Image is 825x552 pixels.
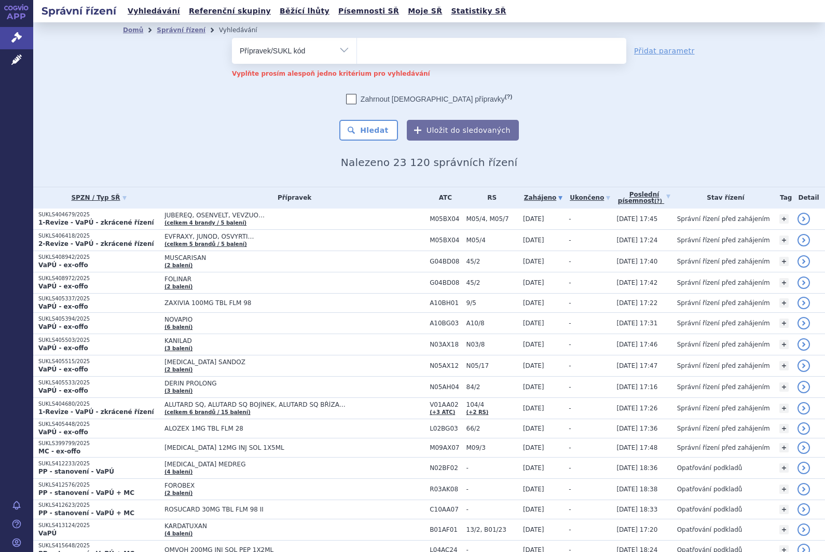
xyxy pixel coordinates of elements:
span: [DATE] [523,258,544,265]
span: FOROBEX [164,482,424,489]
span: [DATE] [523,526,544,533]
span: [DATE] 17:31 [616,320,657,327]
a: + [779,525,789,534]
a: (2 balení) [164,263,192,268]
span: - [466,506,518,513]
span: [DATE] [523,425,544,432]
span: - [569,383,571,391]
strong: VaPÚ - ex-offo [38,283,88,290]
h2: Správní řízení [33,4,125,18]
a: (celkem 6 brandů / 15 balení) [164,409,251,415]
a: detail [797,462,810,474]
span: Opatřování podkladů [677,526,742,533]
span: [DATE] 17:20 [616,526,657,533]
span: - [569,464,571,472]
span: Správní řízení před zahájením [677,425,770,432]
span: [DATE] [523,299,544,307]
a: Moje SŘ [405,4,445,18]
span: [DATE] [523,444,544,451]
th: Detail [792,187,825,209]
p: SUKLS412233/2025 [38,460,159,467]
span: FOLINAR [164,275,424,283]
a: + [779,443,789,452]
p: SUKLS405515/2025 [38,358,159,365]
a: detail [797,503,810,516]
span: [DATE] [523,464,544,472]
span: [DATE] [523,362,544,369]
span: [DATE] [523,341,544,348]
span: EVFRAXY, JUNOD, OSVYRTI… [164,233,424,240]
strong: VaPÚ - ex-offo [38,429,88,436]
strong: VaPÚ [38,530,57,537]
span: Správní řízení před zahájením [677,383,770,391]
p: Vyplňte prosím alespoň jedno kritérium pro vyhledávání [232,70,626,78]
span: 104/4 [466,401,518,408]
span: M09/3 [466,444,518,451]
a: Referenční skupiny [186,4,274,18]
span: Správní řízení před zahájením [677,405,770,412]
th: Přípravek [159,187,424,209]
span: [DATE] [523,320,544,327]
span: - [466,486,518,493]
strong: PP - stanovení - VaPÚ + MC [38,489,134,496]
span: [DATE] 17:16 [616,383,657,391]
span: Nalezeno 23 120 správních řízení [341,156,517,169]
strong: MC - ex-offo [38,448,80,455]
span: [DATE] 17:45 [616,215,657,223]
span: DERIN PROLONG [164,380,424,387]
span: 66/2 [466,425,518,432]
a: + [779,278,789,287]
span: JUBEREQ, OSENVELT, VEVZUO… [164,212,424,219]
span: Opatřování podkladů [677,506,742,513]
a: + [779,463,789,473]
a: detail [797,317,810,329]
span: - [569,362,571,369]
a: + [779,214,789,224]
strong: VaPÚ - ex-offo [38,344,88,352]
span: 13/2, B01/23 [466,526,518,533]
p: SUKLS408972/2025 [38,275,159,282]
a: + [779,298,789,308]
span: G04BD08 [430,258,461,265]
span: [DATE] 17:26 [616,405,657,412]
span: - [569,279,571,286]
a: + [779,361,789,370]
span: C10AA07 [430,506,461,513]
strong: VaPÚ - ex-offo [38,323,88,330]
strong: PP - stanovení - VaPÚ + MC [38,509,134,517]
span: [DATE] [523,215,544,223]
span: - [569,444,571,451]
span: N05AH04 [430,383,461,391]
a: detail [797,297,810,309]
th: Tag [774,187,792,209]
strong: VaPÚ - ex-offo [38,261,88,269]
a: detail [797,523,810,536]
a: (2 balení) [164,367,192,372]
a: detail [797,381,810,393]
p: SUKLS408942/2025 [38,254,159,261]
span: [DATE] 18:36 [616,464,657,472]
strong: 1-Revize - VaPÚ - zkrácené řízení [38,408,154,416]
span: [DATE] [523,405,544,412]
strong: VaPÚ - ex-offo [38,366,88,373]
span: 84/2 [466,383,518,391]
span: KARDATUXAN [164,522,424,530]
a: + [779,382,789,392]
a: (6 balení) [164,324,192,330]
a: (2 balení) [164,490,192,496]
a: (+3 ATC) [430,409,455,415]
span: Správní řízení před zahájením [677,320,770,327]
a: detail [797,338,810,351]
span: N05AX12 [430,362,461,369]
span: N02BF02 [430,464,461,472]
span: Správní řízení před zahájením [677,258,770,265]
span: A10BH01 [430,299,461,307]
span: Opatřování podkladů [677,464,742,472]
a: detail [797,483,810,495]
p: SUKLS405448/2025 [38,421,159,428]
span: - [569,425,571,432]
p: SUKLS406418/2025 [38,232,159,240]
span: Správní řízení před zahájením [677,362,770,369]
span: [DATE] 17:22 [616,299,657,307]
span: ALOZEX 1MG TBL FLM 28 [164,425,424,432]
